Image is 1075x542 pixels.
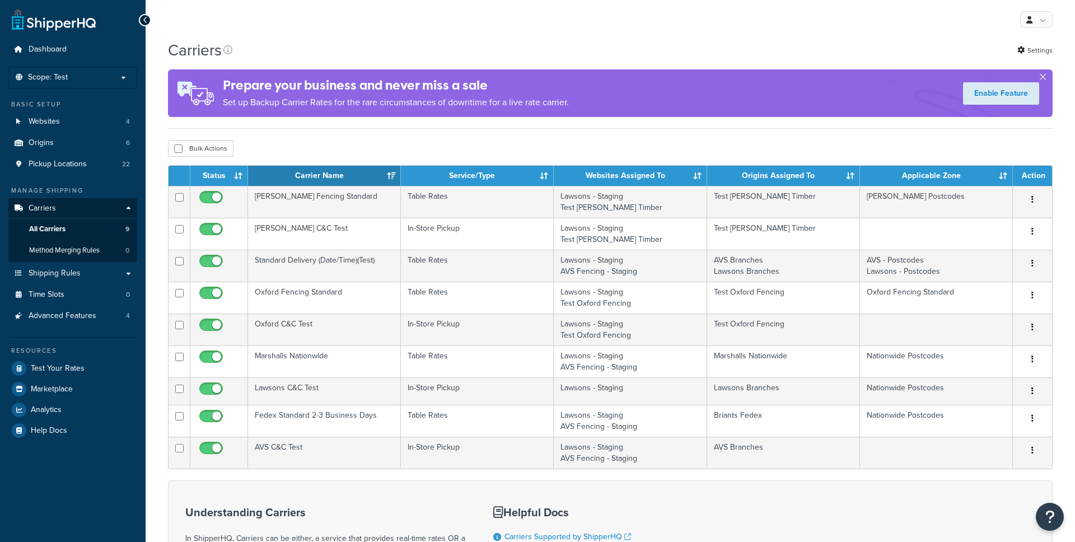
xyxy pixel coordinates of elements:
td: [PERSON_NAME] C&C Test [248,218,401,250]
td: Test [PERSON_NAME] Timber [707,186,860,218]
td: Marshalls Nationwide [707,345,860,377]
span: Dashboard [29,45,67,54]
a: ShipperHQ Home [12,8,96,31]
a: Carriers [8,198,137,219]
span: 4 [126,117,130,127]
span: Websites [29,117,60,127]
div: Manage Shipping [8,186,137,195]
a: Origins 6 [8,133,137,153]
td: AVS Branches [707,437,860,469]
td: Table Rates [401,282,554,314]
th: Carrier Name: activate to sort column ascending [248,166,401,186]
li: Carriers [8,198,137,262]
li: Origins [8,133,137,153]
li: Advanced Features [8,306,137,326]
a: All Carriers 9 [8,219,137,240]
span: Method Merging Rules [29,246,100,255]
span: 0 [125,246,129,255]
p: Set up Backup Carrier Rates for the rare circumstances of downtime for a live rate carrier. [223,95,569,110]
span: Shipping Rules [29,269,81,278]
div: Basic Setup [8,100,137,109]
img: ad-rules-rateshop-fe6ec290ccb7230408bd80ed9643f0289d75e0ffd9eb532fc0e269fcd187b520.png [168,69,223,117]
td: Lawsons - Staging AVS Fencing - Staging [554,345,707,377]
span: Origins [29,138,54,148]
td: [PERSON_NAME] Fencing Standard [248,186,401,218]
td: Lawsons - Staging Test [PERSON_NAME] Timber [554,218,707,250]
th: Websites Assigned To: activate to sort column ascending [554,166,707,186]
span: 4 [126,311,130,321]
td: Briants Fedex [707,405,860,437]
td: In-Store Pickup [401,314,554,345]
a: Shipping Rules [8,263,137,284]
td: Marshalls Nationwide [248,345,401,377]
td: Test Oxford Fencing [707,282,860,314]
h1: Carriers [168,39,222,61]
a: Test Your Rates [8,358,137,379]
td: Table Rates [401,186,554,218]
span: 22 [122,160,130,169]
td: Fedex Standard 2-3 Business Days [248,405,401,437]
td: In-Store Pickup [401,437,554,469]
td: Lawsons - Staging AVS Fencing - Staging [554,250,707,282]
td: Test [PERSON_NAME] Timber [707,218,860,250]
td: Table Rates [401,250,554,282]
td: Lawsons C&C Test [248,377,401,405]
span: Help Docs [31,426,67,436]
th: Status: activate to sort column ascending [190,166,248,186]
a: Method Merging Rules 0 [8,240,137,261]
td: Oxford C&C Test [248,314,401,345]
span: 9 [125,225,129,234]
button: Bulk Actions [168,140,233,157]
h4: Prepare your business and never miss a sale [223,76,569,95]
td: [PERSON_NAME] Postcodes [860,186,1013,218]
span: Test Your Rates [31,364,85,373]
td: Lawsons - Staging Test Oxford Fencing [554,314,707,345]
span: Advanced Features [29,311,96,321]
span: Analytics [31,405,62,415]
td: Lawsons - Staging [554,377,707,405]
span: Marketplace [31,385,73,394]
a: Advanced Features 4 [8,306,137,326]
td: Lawsons Branches [707,377,860,405]
td: In-Store Pickup [401,377,554,405]
td: AVS C&C Test [248,437,401,469]
td: AVS - Postcodes Lawsons - Postcodes [860,250,1013,282]
button: Open Resource Center [1036,503,1064,531]
li: Time Slots [8,284,137,305]
td: Test Oxford Fencing [707,314,860,345]
th: Origins Assigned To: activate to sort column ascending [707,166,860,186]
span: Time Slots [29,290,64,300]
th: Service/Type: activate to sort column ascending [401,166,554,186]
a: Websites 4 [8,111,137,132]
a: Pickup Locations 22 [8,154,137,175]
span: 6 [126,138,130,148]
th: Action [1013,166,1052,186]
span: Scope: Test [28,73,68,82]
h3: Helpful Docs [493,506,639,518]
td: Lawsons - Staging AVS Fencing - Staging [554,405,707,437]
li: Method Merging Rules [8,240,137,261]
a: Time Slots 0 [8,284,137,305]
td: Lawsons - Staging AVS Fencing - Staging [554,437,707,469]
td: Table Rates [401,405,554,437]
td: Nationwide Postcodes [860,377,1013,405]
td: Table Rates [401,345,554,377]
td: Lawsons - Staging Test [PERSON_NAME] Timber [554,186,707,218]
a: Settings [1017,43,1053,58]
a: Marketplace [8,379,137,399]
li: All Carriers [8,219,137,240]
a: Dashboard [8,39,137,60]
a: Analytics [8,400,137,420]
td: Lawsons - Staging Test Oxford Fencing [554,282,707,314]
td: Nationwide Postcodes [860,345,1013,377]
th: Applicable Zone: activate to sort column ascending [860,166,1013,186]
a: Help Docs [8,420,137,441]
span: 0 [126,290,130,300]
span: Pickup Locations [29,160,87,169]
td: Oxford Fencing Standard [248,282,401,314]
